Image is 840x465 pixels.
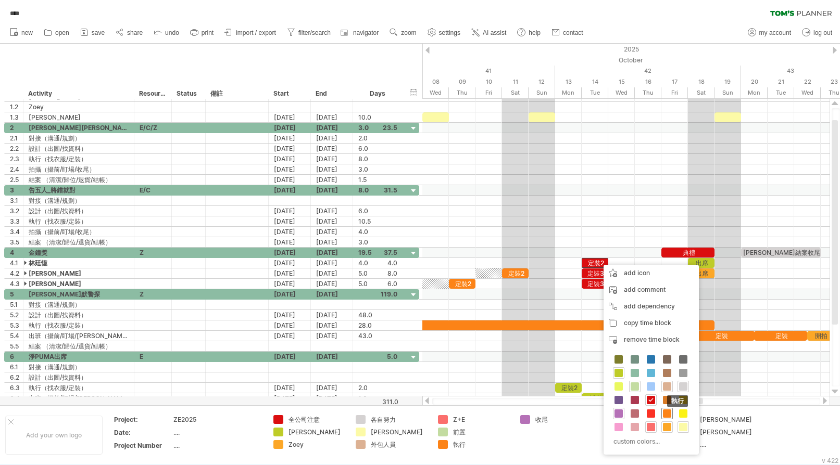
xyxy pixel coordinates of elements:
[741,76,768,87] div: Monday, 20 October 2025
[422,76,449,87] div: Wednesday, 8 October 2025
[358,216,397,226] div: 10.5
[269,289,311,299] div: [DATE]
[371,428,428,436] div: [PERSON_NAME]
[28,88,128,99] div: Activity
[741,248,821,257] div: [PERSON_NAME]結案收尾
[10,185,23,195] div: 3
[311,185,353,195] div: [DATE]
[688,76,714,87] div: Saturday, 18 October 2025
[316,88,347,99] div: End
[10,341,23,351] div: 5.5
[269,154,311,164] div: [DATE]
[29,393,129,403] div: 出班（攝前/盯場/[PERSON_NAME]）
[475,76,502,87] div: Friday, 10 October 2025
[10,268,23,278] div: 4.2
[529,76,555,87] div: Sunday, 12 October 2025
[29,372,129,382] div: 設計（出圖/找資料）
[10,279,23,289] div: 4.3
[624,335,680,343] span: remove time block
[29,279,129,289] div: [PERSON_NAME]
[269,310,311,320] div: [DATE]
[422,87,449,98] div: Wednesday, 8 October 2025
[127,29,143,36] span: share
[269,279,311,289] div: [DATE]
[10,289,23,299] div: 5
[173,415,261,424] div: ZE2025
[794,87,821,98] div: Wednesday, 22 October 2025
[269,320,311,330] div: [DATE]
[10,216,23,226] div: 3.3
[358,310,397,320] div: 48.0
[688,87,714,98] div: Saturday, 18 October 2025
[29,300,129,309] div: 對接（溝通/規劃）
[661,87,688,98] div: Friday, 17 October 2025
[29,331,129,341] div: 出班（攝前/盯場/[PERSON_NAME]）
[353,88,402,99] div: Days
[29,383,129,393] div: 執行（找衣服/定裝）
[269,258,311,268] div: [DATE]
[582,393,608,403] div: 活動
[700,440,757,449] div: ....
[140,185,166,195] div: E/C
[29,144,129,153] div: 設計（出圖/找資料）
[604,298,699,315] div: add dependency
[822,457,838,464] div: v 422
[475,87,502,98] div: Friday, 10 October 2025
[667,395,688,407] span: 執行
[449,279,475,289] div: 定裝2
[311,289,353,299] div: [DATE]
[311,154,353,164] div: [DATE]
[714,87,741,98] div: Sunday, 19 October 2025
[604,265,699,281] div: add icon
[449,76,475,87] div: Thursday, 9 October 2025
[502,87,529,98] div: Saturday, 11 October 2025
[10,310,23,320] div: 5.2
[273,88,305,99] div: Start
[114,441,171,450] div: Project Number
[29,164,129,174] div: 拍攝（攝前/盯場/收尾）
[311,164,353,174] div: [DATE]
[425,26,463,40] a: settings
[114,428,171,437] div: Date:
[269,352,311,361] div: [DATE]
[10,237,23,247] div: 3.5
[794,76,821,87] div: Wednesday, 22 October 2025
[358,331,397,341] div: 43.0
[289,415,345,424] div: 全公司注意
[353,29,379,36] span: navigator
[453,415,510,424] div: Z+E
[10,300,23,309] div: 5.1
[222,26,279,40] a: import / export
[10,154,23,164] div: 2.3
[311,175,353,185] div: [DATE]
[635,87,661,98] div: Thursday, 16 October 2025
[529,29,541,36] span: help
[311,310,353,320] div: [DATE]
[177,88,199,99] div: Status
[269,268,311,278] div: [DATE]
[29,175,129,185] div: 結案 （清潔/歸位/退貨/結帳）
[21,29,33,36] span: new
[449,87,475,98] div: Thursday, 9 October 2025
[608,87,635,98] div: Wednesday, 15 October 2025
[635,76,661,87] div: Thursday, 16 October 2025
[29,102,129,112] div: Zoey
[555,66,741,76] div: 42
[78,26,108,40] a: save
[10,383,23,393] div: 6.3
[807,331,834,341] div: 開拍
[173,441,261,450] div: ....
[311,123,353,133] div: [DATE]
[269,248,311,257] div: [DATE]
[311,393,353,403] div: [DATE]
[10,133,23,143] div: 2.1
[358,320,397,330] div: 28.0
[311,248,353,257] div: [DATE]
[311,216,353,226] div: [DATE]
[269,144,311,153] div: [DATE]
[358,258,397,268] div: 4.0
[114,415,171,424] div: Project:
[10,248,23,257] div: 4
[187,26,217,40] a: print
[210,88,262,99] div: 備註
